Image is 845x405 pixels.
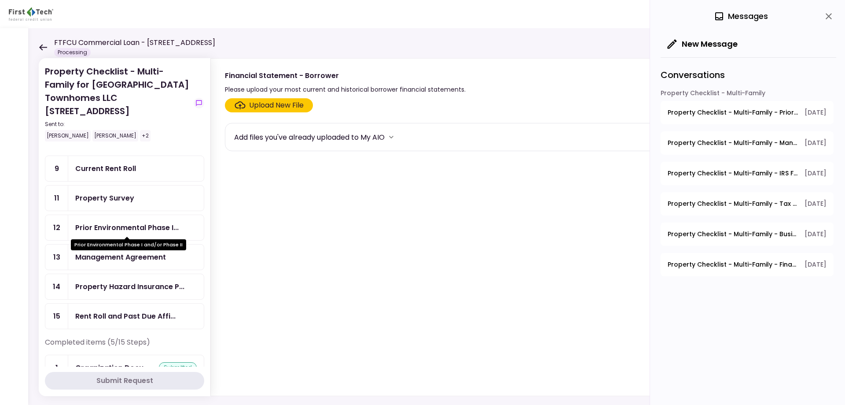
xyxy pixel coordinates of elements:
button: more [385,130,398,144]
div: Prior Environmental Phase I and/or Phase II [75,222,179,233]
span: Property Checklist - Multi-Family - IRS Form 4506-T Borrower [668,169,798,178]
div: Property Checklist - Multi-Family [661,89,834,101]
span: [DATE] [805,199,827,208]
span: Property Checklist - Multi-Family - Tax Return - Borrower [668,199,798,208]
div: 11 [45,186,68,211]
button: open-conversation [661,101,834,124]
span: Property Checklist - Multi-Family - Management Agreement [668,138,798,148]
div: [PERSON_NAME] [92,130,138,141]
span: [DATE] [805,169,827,178]
button: Submit Request [45,372,204,390]
div: Submit Request [96,375,153,386]
a: 14Property Hazard Insurance Policy and Liability Insurance Policy [45,274,204,300]
div: Property Survey [75,193,134,204]
a: 1Organization Documents for Borrowing Entitysubmitted [45,355,204,381]
div: Financial Statement - Borrower [225,70,466,81]
a: 13Management Agreement [45,244,204,270]
button: New Message [661,33,745,56]
div: 14 [45,274,68,299]
div: submitted [159,362,197,373]
button: show-messages [194,98,204,108]
button: open-conversation [661,253,834,276]
div: Management Agreement [75,252,166,263]
span: [DATE] [805,230,827,239]
button: open-conversation [661,131,834,155]
button: open-conversation [661,162,834,185]
div: Processing [54,48,91,57]
span: [DATE] [805,108,827,117]
div: Property Checklist - Multi-Family for [GEOGRAPHIC_DATA] Townhomes LLC [STREET_ADDRESS] [45,65,190,141]
span: Property Checklist - Multi-Family - Business Debt Schedule [668,230,798,239]
div: 15 [45,304,68,329]
button: open-conversation [661,192,834,216]
span: Property Checklist - Multi-Family - Prior Environmental Phase I and/or Phase II [668,108,798,117]
div: Property Hazard Insurance Policy and Liability Insurance Policy [75,281,184,292]
div: Prior Environmental Phase I and/or Phase II [71,239,186,250]
a: 9Current Rent Roll [45,156,204,182]
div: Please upload your most current and historical borrower financial statements. [225,84,466,95]
div: 1 [45,355,68,380]
span: [DATE] [805,260,827,269]
span: Click here to upload the required document [225,98,313,112]
div: 9 [45,156,68,181]
div: Completed items (5/15 Steps) [45,337,204,355]
div: Current Rent Roll [75,163,136,174]
button: close [821,9,836,24]
div: [PERSON_NAME] [45,130,91,141]
a: 12Prior Environmental Phase I and/or Phase II [45,215,204,241]
div: Financial Statement - BorrowerPlease upload your most current and historical borrower financial s... [210,58,827,396]
div: Organization Documents for Borrowing Entity [75,362,149,373]
div: 12 [45,215,68,240]
span: [DATE] [805,138,827,148]
div: Add files you've already uploaded to My AIO [234,132,385,143]
div: Upload New File [249,100,304,111]
div: Sent to: [45,120,190,128]
div: Conversations [661,57,836,89]
div: +2 [140,130,151,141]
div: 13 [45,245,68,270]
a: 11Property Survey [45,185,204,211]
img: Partner icon [9,7,53,21]
h1: FTFCU Commercial Loan - [STREET_ADDRESS] [54,37,215,48]
div: Rent Roll and Past Due Affidavit [75,311,176,322]
span: Property Checklist - Multi-Family - Financial Statement - Borrower [668,260,798,269]
button: open-conversation [661,223,834,246]
a: 15Rent Roll and Past Due Affidavit [45,303,204,329]
div: Messages [714,10,768,23]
